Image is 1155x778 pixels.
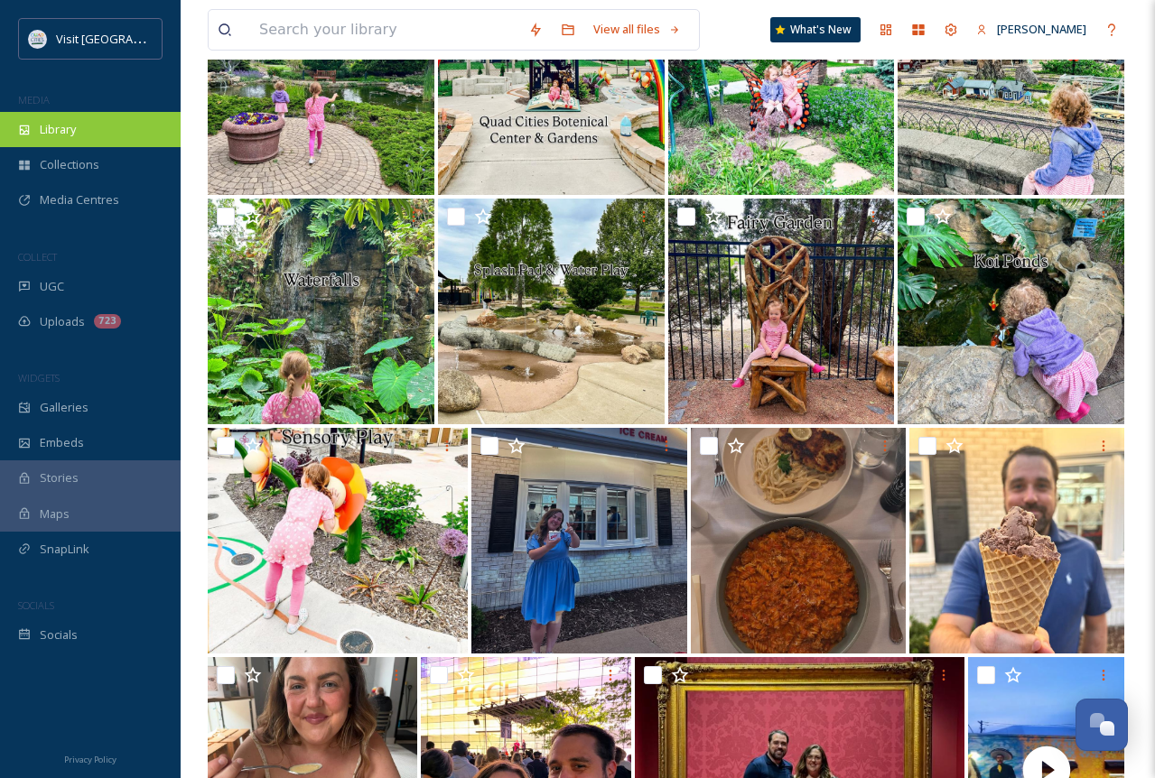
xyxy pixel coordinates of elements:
[898,199,1124,424] img: Lindy Esquivel @lindyandthelittles_8.jpg
[18,93,50,107] span: MEDIA
[18,598,54,612] span: SOCIALS
[250,10,519,50] input: Search your library
[56,30,196,47] span: Visit [GEOGRAPHIC_DATA]
[18,250,57,264] span: COLLECT
[40,191,119,208] span: Media Centres
[40,399,88,416] span: Galleries
[691,428,906,653] img: Mary Dunne @marry_done_24.jpg
[668,199,895,424] img: Lindy Esquivel @lindyandthelittles_5.jpg
[909,428,1124,653] img: Mary Dunne @marry_done_12.jpg
[997,21,1086,37] span: [PERSON_NAME]
[40,505,70,523] span: Maps
[438,199,665,424] img: Lindy Esquivel @lindyandthelittles_6.jpg
[64,747,116,769] a: Privacy Policy
[967,12,1095,47] a: [PERSON_NAME]
[40,156,99,173] span: Collections
[40,278,64,295] span: UGC
[40,313,85,330] span: Uploads
[471,428,686,653] img: Mary Dunne @marry_done_20.jpg
[40,121,76,138] span: Library
[208,199,434,424] img: Lindy Esquivel @lindyandthelittles_7.jpg
[64,754,116,765] span: Privacy Policy
[1076,699,1128,751] button: Open Chat
[208,428,468,653] img: Lindy Esquivel @lindyandthelittles_9.jpg
[40,626,78,644] span: Socials
[29,30,47,48] img: QCCVB_VISIT_vert_logo_4c_tagline_122019.svg
[770,17,861,42] a: What's New
[40,469,79,486] span: Stories
[94,314,121,329] div: 723
[40,434,84,451] span: Embeds
[40,541,89,558] span: SnapLink
[18,371,60,384] span: WIDGETS
[584,12,690,47] a: View all files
